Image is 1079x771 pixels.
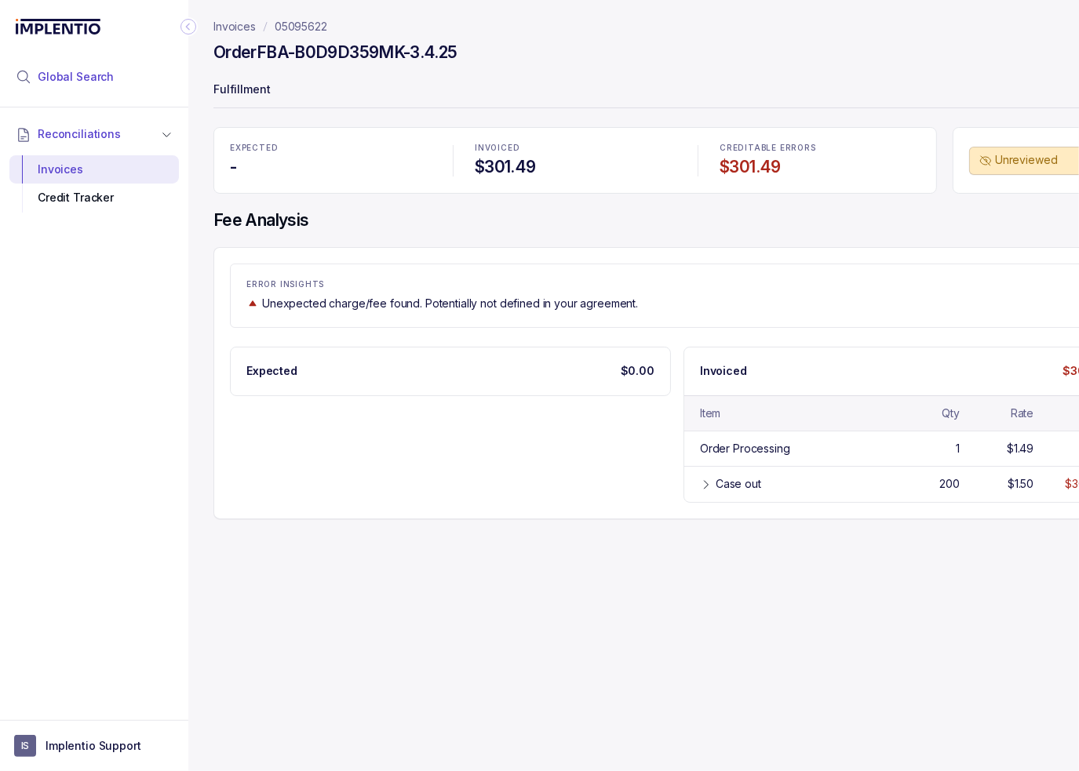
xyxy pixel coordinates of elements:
[939,476,960,492] div: 200
[246,363,297,379] p: Expected
[213,19,256,35] a: Invoices
[213,19,327,35] nav: breadcrumb
[716,476,761,492] div: Case out
[262,296,638,311] p: Unexpected charge/fee found. Potentially not defined in your agreement.
[46,738,141,754] p: Implentio Support
[213,42,457,64] h4: Order FBA-B0D9D359MK-3.4.25
[700,441,790,456] div: Order Processing
[1011,406,1033,421] div: Rate
[14,735,174,757] button: User initialsImplentio Support
[475,144,676,153] p: INVOICED
[38,126,121,142] span: Reconciliations
[179,17,198,36] div: Collapse Icon
[246,297,259,309] img: trend image
[720,144,920,153] p: CREDITABLE ERRORS
[621,363,654,379] p: $0.00
[22,155,166,184] div: Invoices
[38,69,114,85] span: Global Search
[9,152,179,216] div: Reconciliations
[230,156,431,178] h4: -
[9,117,179,151] button: Reconciliations
[475,156,676,178] h4: $301.49
[22,184,166,212] div: Credit Tracker
[1008,476,1033,492] div: $1.50
[720,156,920,178] h4: $301.49
[275,19,327,35] a: 05095622
[700,406,720,421] div: Item
[942,406,960,421] div: Qty
[14,735,36,757] span: User initials
[700,363,747,379] p: Invoiced
[1007,441,1033,456] div: $1.49
[956,441,960,456] div: 1
[230,144,431,153] p: EXPECTED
